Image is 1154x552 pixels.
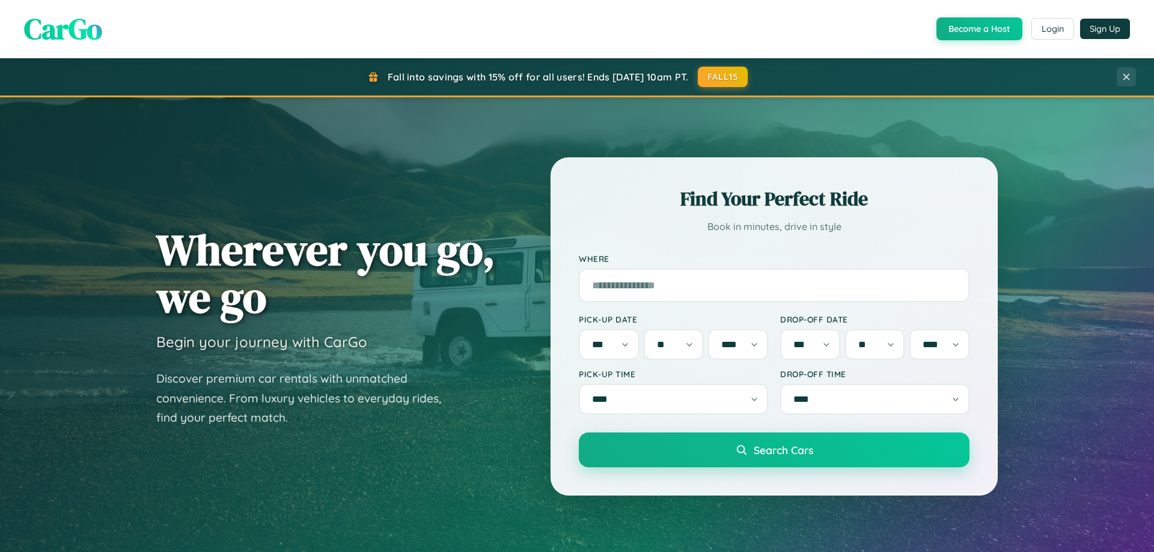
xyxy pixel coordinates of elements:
button: Login [1031,18,1074,40]
label: Where [579,253,969,264]
h3: Begin your journey with CarGo [156,333,367,351]
span: CarGo [24,9,102,49]
button: Sign Up [1080,19,1130,39]
h1: Wherever you go, we go [156,226,495,321]
button: Search Cars [579,432,969,467]
h2: Find Your Perfect Ride [579,186,969,212]
button: FALL15 [698,67,748,87]
span: Fall into savings with 15% off for all users! Ends [DATE] 10am PT. [388,71,689,83]
label: Drop-off Time [780,369,969,379]
span: Search Cars [754,443,813,456]
label: Drop-off Date [780,314,969,324]
label: Pick-up Time [579,369,768,379]
p: Discover premium car rentals with unmatched convenience. From luxury vehicles to everyday rides, ... [156,369,457,428]
p: Book in minutes, drive in style [579,218,969,235]
button: Become a Host [936,17,1022,40]
label: Pick-up Date [579,314,768,324]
